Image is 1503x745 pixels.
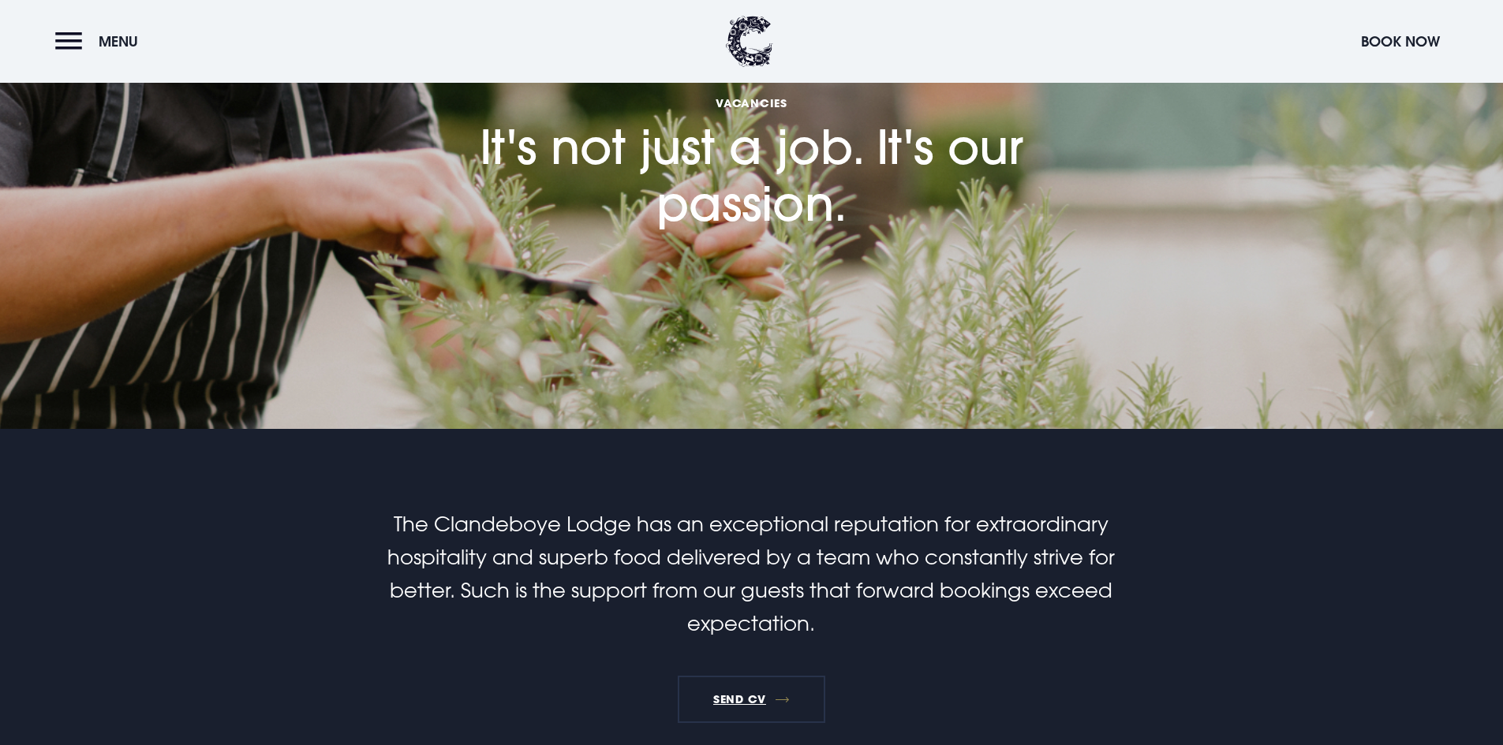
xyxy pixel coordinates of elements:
[436,3,1067,232] h1: It's not just a job. It's our passion.
[376,508,1127,640] p: The Clandeboye Lodge has an exceptional reputation for extraordinary hospitality and superb food ...
[678,676,826,723] a: SEND CV
[726,16,773,67] img: Clandeboye Lodge
[99,32,138,50] span: Menu
[55,24,146,58] button: Menu
[436,95,1067,110] span: Vacancies
[1353,24,1448,58] button: Book Now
